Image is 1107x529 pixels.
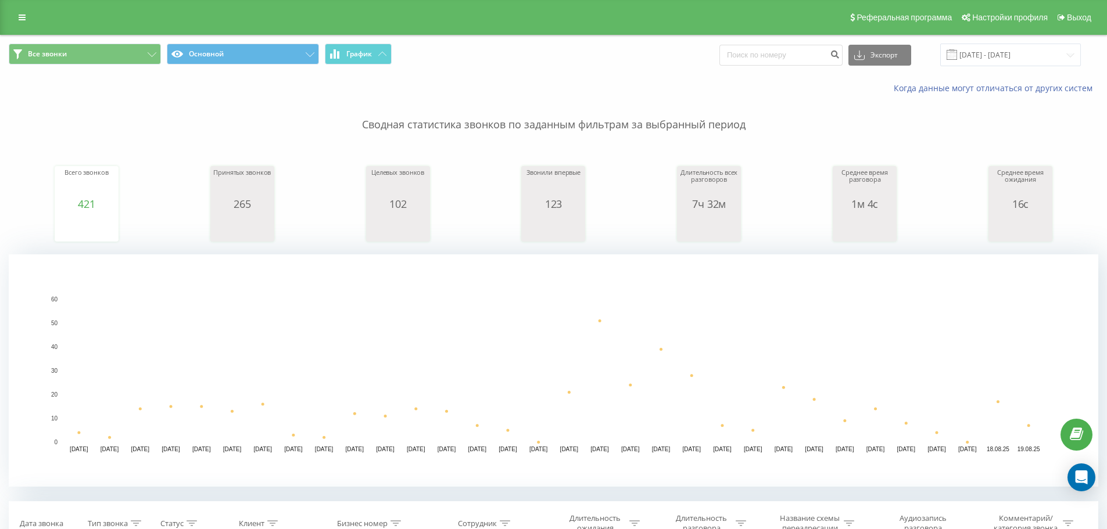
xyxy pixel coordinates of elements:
[682,446,701,452] text: [DATE]
[680,198,738,210] div: 7ч 32м
[284,446,303,452] text: [DATE]
[28,49,67,59] span: Все звонки
[239,519,264,528] div: Клиент
[680,210,738,244] svg: A chart.
[927,446,946,452] text: [DATE]
[775,446,793,452] text: [DATE]
[991,210,1049,244] svg: A chart.
[88,519,128,528] div: Тип звонка
[991,198,1049,210] div: 16с
[9,94,1098,132] p: Сводная статистика звонков по заданным фильтрам за выбранный период
[836,210,894,244] svg: A chart.
[991,169,1049,198] div: Среднее время ожидания
[376,446,395,452] text: [DATE]
[744,446,762,452] text: [DATE]
[713,446,732,452] text: [DATE]
[325,44,392,64] button: График
[51,296,58,303] text: 60
[58,210,116,244] svg: A chart.
[524,169,582,198] div: Звонили впервые
[524,198,582,210] div: 123
[51,368,58,374] text: 30
[51,415,58,422] text: 10
[407,446,425,452] text: [DATE]
[369,198,427,210] div: 102
[529,446,548,452] text: [DATE]
[836,198,894,210] div: 1м 4с
[719,45,843,66] input: Поиск по номеру
[253,446,272,452] text: [DATE]
[58,169,116,198] div: Всего звонков
[346,50,372,58] span: График
[223,446,242,452] text: [DATE]
[101,446,119,452] text: [DATE]
[857,13,952,22] span: Реферальная программа
[213,210,271,244] svg: A chart.
[1067,463,1095,491] div: Open Intercom Messenger
[369,169,427,198] div: Целевых звонков
[20,519,63,528] div: Дата звонка
[524,210,582,244] svg: A chart.
[1067,13,1091,22] span: Выход
[160,519,184,528] div: Статус
[438,446,456,452] text: [DATE]
[51,344,58,350] text: 40
[51,320,58,326] text: 50
[70,446,88,452] text: [DATE]
[987,446,1009,452] text: 18.08.25
[894,82,1098,93] a: Когда данные могут отличаться от других систем
[162,446,180,452] text: [DATE]
[369,210,427,244] svg: A chart.
[9,44,161,64] button: Все звонки
[621,446,640,452] text: [DATE]
[897,446,916,452] text: [DATE]
[468,446,486,452] text: [DATE]
[560,446,579,452] text: [DATE]
[1018,446,1040,452] text: 19.08.25
[51,391,58,398] text: 20
[54,439,58,445] text: 0
[213,198,271,210] div: 265
[9,254,1098,487] svg: A chart.
[192,446,211,452] text: [DATE]
[458,519,497,528] div: Сотрудник
[958,446,977,452] text: [DATE]
[213,169,271,198] div: Принятых звонков
[499,446,517,452] text: [DATE]
[972,13,1048,22] span: Настройки профиля
[652,446,671,452] text: [DATE]
[167,44,319,64] button: Основной
[836,169,894,198] div: Среднее время разговора
[58,198,116,210] div: 421
[337,519,388,528] div: Бизнес номер
[805,446,823,452] text: [DATE]
[836,446,854,452] text: [DATE]
[131,446,150,452] text: [DATE]
[346,446,364,452] text: [DATE]
[680,169,738,198] div: Длительность всех разговоров
[866,446,885,452] text: [DATE]
[848,45,911,66] button: Экспорт
[315,446,334,452] text: [DATE]
[590,446,609,452] text: [DATE]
